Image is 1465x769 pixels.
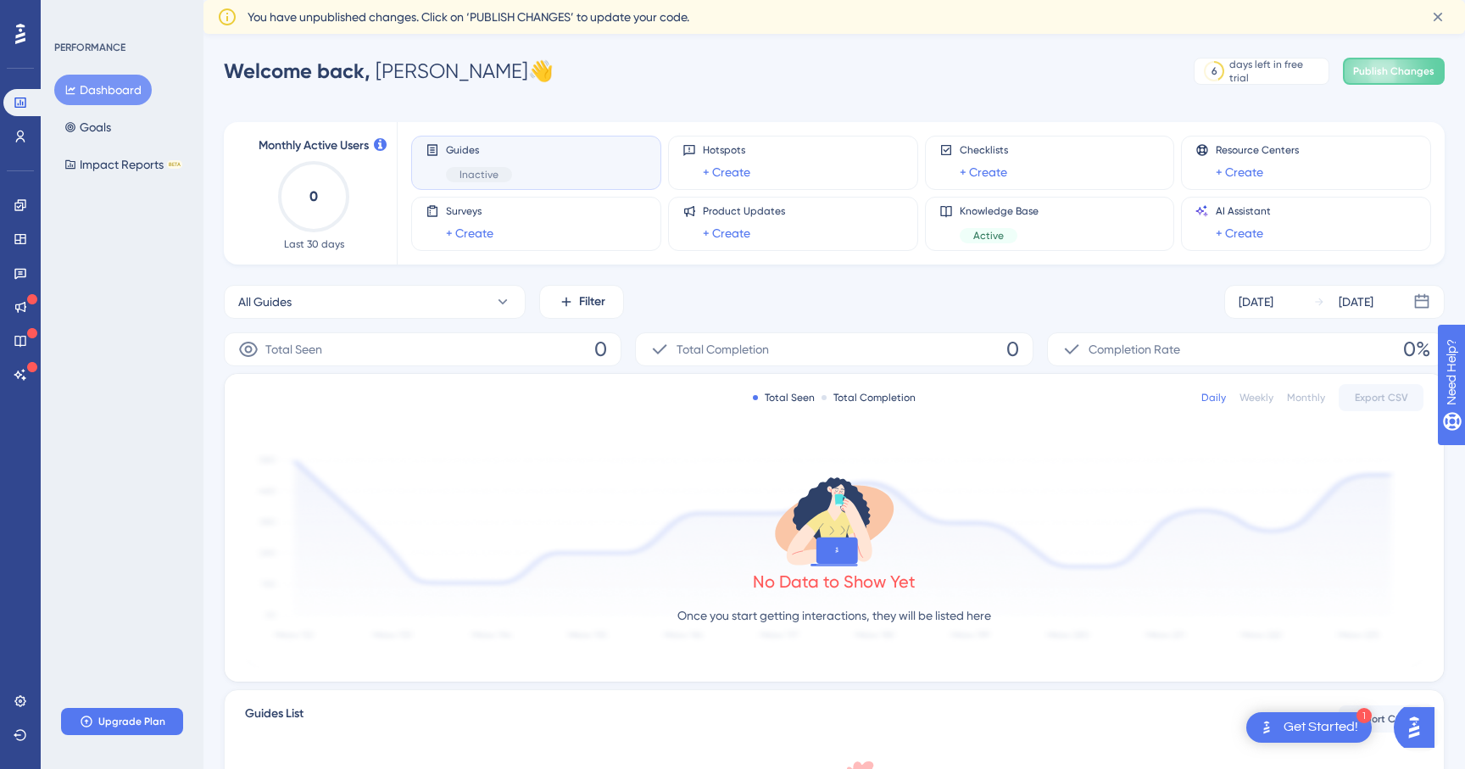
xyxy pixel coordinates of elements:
[1239,391,1273,404] div: Weekly
[224,59,370,83] span: Welcome back,
[54,149,192,180] button: Impact ReportsBETA
[1284,718,1358,737] div: Get Started!
[677,339,769,359] span: Total Completion
[265,339,322,359] span: Total Seen
[245,704,304,734] span: Guides List
[973,229,1004,242] span: Active
[1006,336,1019,363] span: 0
[1089,339,1180,359] span: Completion Rate
[224,58,554,85] div: [PERSON_NAME] 👋
[579,292,605,312] span: Filter
[677,605,991,626] p: Once you start getting interactions, they will be listed here
[167,160,182,169] div: BETA
[54,75,152,105] button: Dashboard
[1239,292,1273,312] div: [DATE]
[284,237,344,251] span: Last 30 days
[539,285,624,319] button: Filter
[1216,162,1263,182] a: + Create
[1201,391,1226,404] div: Daily
[238,292,292,312] span: All Guides
[1403,336,1430,363] span: 0%
[446,143,512,157] span: Guides
[40,4,106,25] span: Need Help?
[1339,384,1423,411] button: Export CSV
[753,391,815,404] div: Total Seen
[460,168,499,181] span: Inactive
[1353,64,1434,78] span: Publish Changes
[1216,143,1299,157] span: Resource Centers
[309,188,318,204] text: 0
[703,204,785,218] span: Product Updates
[1256,717,1277,738] img: launcher-image-alternative-text
[703,162,750,182] a: + Create
[61,708,183,735] button: Upgrade Plan
[703,143,750,157] span: Hotspots
[54,112,121,142] button: Goals
[1343,58,1445,85] button: Publish Changes
[594,336,607,363] span: 0
[1246,712,1372,743] div: Open Get Started! checklist, remaining modules: 1
[960,162,1007,182] a: + Create
[98,715,165,728] span: Upgrade Plan
[960,143,1008,157] span: Checklists
[1216,223,1263,243] a: + Create
[1339,705,1423,733] button: Export CSV
[1355,712,1408,726] span: Export CSV
[446,223,493,243] a: + Create
[1394,702,1445,753] iframe: UserGuiding AI Assistant Launcher
[1339,292,1373,312] div: [DATE]
[248,7,689,27] span: You have unpublished changes. Click on ‘PUBLISH CHANGES’ to update your code.
[822,391,916,404] div: Total Completion
[54,41,125,54] div: PERFORMANCE
[1212,64,1217,78] div: 6
[1356,708,1372,723] div: 1
[1216,204,1271,218] span: AI Assistant
[960,204,1039,218] span: Knowledge Base
[1355,391,1408,404] span: Export CSV
[224,285,526,319] button: All Guides
[753,570,916,593] div: No Data to Show Yet
[703,223,750,243] a: + Create
[1229,58,1323,85] div: days left in free trial
[259,136,369,156] span: Monthly Active Users
[446,204,493,218] span: Surveys
[1287,391,1325,404] div: Monthly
